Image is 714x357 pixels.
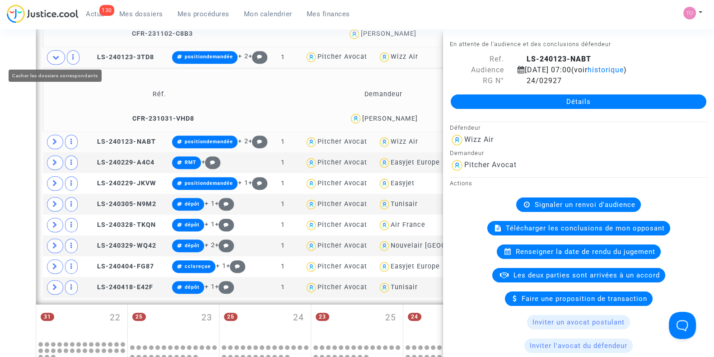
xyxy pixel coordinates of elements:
[265,215,302,235] td: 1
[391,138,418,146] div: Wizz Air
[378,51,391,64] img: icon-user.svg
[185,180,233,186] span: positiondemandée
[265,235,302,256] td: 1
[89,159,154,166] span: LS-240229-A4C4
[185,139,233,145] span: positiondemandée
[124,30,193,38] span: CFR-231102-C8B3
[99,5,114,16] div: 130
[362,115,418,122] div: [PERSON_NAME]
[79,7,112,21] a: 130Actus
[464,135,494,144] div: Wizz Air
[132,313,146,321] span: 25
[305,177,318,190] img: icon-user.svg
[185,263,211,269] span: cclsreçue
[450,158,464,173] img: icon-user.svg
[265,277,302,298] td: 1
[265,132,302,152] td: 1
[36,305,127,340] div: lundi septembre 22, 31 events, click to expand
[311,305,402,340] div: jeudi septembre 25, 23 events, click to expand
[317,53,367,61] div: Pitcher Avocat
[305,51,318,64] img: icon-user.svg
[177,10,229,18] span: Mes procédures
[265,256,302,277] td: 1
[391,179,415,187] div: Easyjet
[89,53,154,61] span: LS-240123-3TD8
[238,179,248,187] span: + 1
[378,136,391,149] img: icon-user.svg
[391,242,495,249] div: Nouvelair [GEOGRAPHIC_DATA]
[348,28,361,41] img: icon-user.svg
[317,283,367,291] div: Pitcher Avocat
[237,7,299,21] a: Mon calendrier
[244,10,292,18] span: Mon calendrier
[305,198,318,211] img: icon-user.svg
[204,221,215,228] span: + 1
[316,313,329,321] span: 23
[124,115,194,122] span: CFR-231031-VHD8
[293,311,304,324] span: 24
[265,194,302,215] td: 1
[204,241,215,249] span: + 2
[403,305,495,340] div: vendredi septembre 26, 24 events, click to expand
[683,7,696,19] img: fe1f3729a2b880d5091b466bdc4f5af5
[185,243,200,249] span: dépôt
[669,312,696,339] iframe: Help Scout Beacon - Open
[443,54,511,65] div: Ref.
[391,263,440,270] div: Easyjet Europe
[89,263,154,270] span: LS-240404-FG87
[391,200,418,208] div: Tunisair
[305,136,318,149] img: icon-user.svg
[248,137,267,145] span: +
[349,112,362,125] img: icon-user.svg
[248,179,267,187] span: +
[265,152,302,173] td: 1
[317,200,367,208] div: Pitcher Avocat
[119,10,163,18] span: Mes dossiers
[516,248,655,256] span: Renseigner la date de rendu du jugement
[215,283,234,291] span: +
[201,311,212,324] span: 23
[511,65,691,75] div: [DATE] 07:00
[110,311,121,324] span: 22
[272,80,495,109] td: Demandeur
[112,7,170,21] a: Mes dossiers
[128,305,219,340] div: mardi septembre 23, 25 events, click to expand
[317,179,367,187] div: Pitcher Avocat
[238,137,248,145] span: + 2
[408,313,421,321] span: 24
[506,224,665,232] span: Télécharger les conclusions de mon opposant
[305,156,318,169] img: icon-user.svg
[238,52,248,60] span: + 2
[305,281,318,294] img: icon-user.svg
[170,7,237,21] a: Mes procédures
[518,76,562,85] span: 24/02927
[265,173,302,194] td: 1
[532,318,625,326] span: Inviter un avocat postulant
[378,281,391,294] img: icon-user.svg
[89,200,156,208] span: LS-240305-N9M2
[391,221,425,229] div: Air France
[450,41,611,47] small: En attente de l'audience et des conclusions défendeur
[185,201,200,207] span: dépôt
[305,240,318,253] img: icon-user.svg
[464,160,517,169] div: Pitcher Avocat
[450,150,484,156] small: Demandeur
[299,7,357,21] a: Mes finances
[204,283,215,291] span: + 1
[450,133,464,147] img: icon-user.svg
[305,219,318,232] img: icon-user.svg
[41,313,54,321] span: 31
[317,263,367,270] div: Pitcher Avocat
[361,30,416,38] div: [PERSON_NAME]
[378,219,391,232] img: icon-user.svg
[215,200,234,207] span: +
[443,65,511,75] div: Audience
[201,158,220,166] span: +
[378,240,391,253] img: icon-user.svg
[378,198,391,211] img: icon-user.svg
[219,305,311,340] div: mercredi septembre 24, 25 events, click to expand
[450,180,472,187] small: Actions
[317,221,367,229] div: Pitcher Avocat
[391,159,440,166] div: Easyjet Europe
[46,80,272,109] td: Réf.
